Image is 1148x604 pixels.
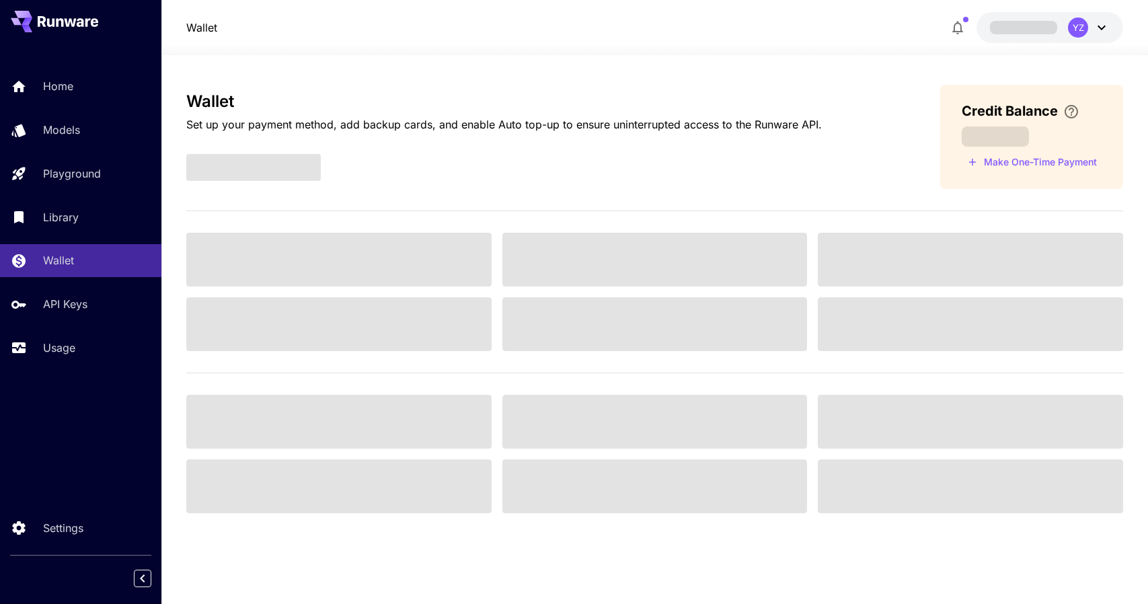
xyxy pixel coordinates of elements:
div: YZ [1068,17,1088,38]
p: Library [43,209,79,225]
button: YZ [977,12,1123,43]
p: Playground [43,165,101,182]
div: Collapse sidebar [144,566,161,591]
p: API Keys [43,296,87,312]
button: Collapse sidebar [134,570,151,587]
a: Wallet [186,20,217,36]
p: Models [43,122,80,138]
button: Make a one-time, non-recurring payment [962,152,1103,173]
p: Usage [43,340,75,356]
p: Wallet [43,252,74,268]
span: Credit Balance [962,101,1058,121]
button: Enter your card details and choose an Auto top-up amount to avoid service interruptions. We'll au... [1058,104,1085,120]
p: Set up your payment method, add backup cards, and enable Auto top-up to ensure uninterrupted acce... [186,116,822,133]
p: Home [43,78,73,94]
p: Settings [43,520,83,536]
h3: Wallet [186,92,822,111]
nav: breadcrumb [186,20,217,36]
